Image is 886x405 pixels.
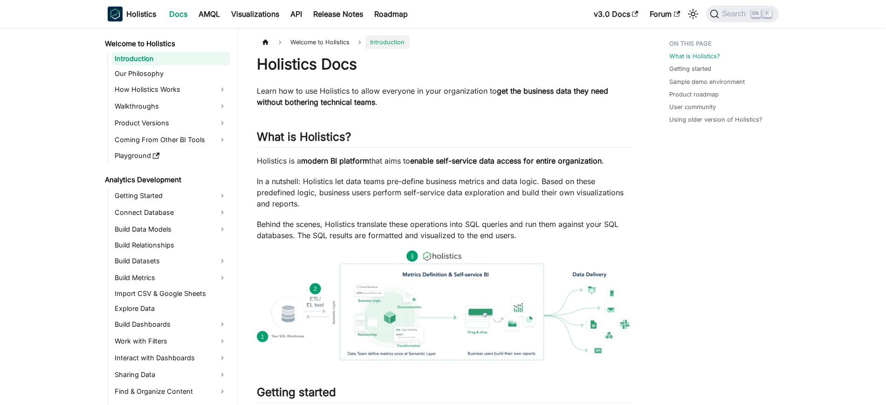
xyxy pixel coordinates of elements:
a: Build Datasets [112,254,230,268]
a: How Holistics Works [112,82,230,97]
a: Product roadmap [669,90,719,99]
a: Docs [164,7,193,21]
a: Work with Filters [112,334,230,349]
a: Build Relationships [112,239,230,252]
span: Introduction [365,35,409,49]
a: Connect Database [112,205,230,220]
a: Coming From Other BI Tools [112,132,230,147]
nav: Docs sidebar [98,28,238,405]
p: Behind the scenes, Holistics translate these operations into SQL queries and run them against you... [257,219,632,241]
img: How Holistics fits in your Data Stack [257,250,632,360]
a: Getting Started [112,188,230,203]
a: Import CSV & Google Sheets [112,287,230,300]
img: Holistics [108,7,123,21]
p: In a nutshell: Holistics let data teams pre-define business metrics and data logic. Based on thes... [257,176,632,209]
p: Learn how to use Holistics to allow everyone in your organization to . [257,85,632,108]
a: Product Versions [112,116,230,130]
a: Roadmap [369,7,413,21]
a: AMQL [193,7,226,21]
a: API [285,7,308,21]
nav: Breadcrumbs [257,35,632,49]
a: Our Philosophy [112,67,230,80]
a: User community [669,103,716,111]
h2: What is Holistics? [257,130,632,148]
a: Build Data Models [112,222,230,237]
h1: Holistics Docs [257,55,632,74]
button: Search (Ctrl+K) [706,6,778,22]
a: Find & Organize Content [112,384,230,399]
a: Interact with Dashboards [112,350,230,365]
a: Home page [257,35,275,49]
span: Search [719,10,751,18]
a: Build Dashboards [112,317,230,332]
a: Welcome to Holistics [102,37,230,50]
a: Sharing Data [112,367,230,382]
button: Switch between dark and light mode (currently light mode) [686,7,701,21]
a: v3.0 Docs [588,7,644,21]
a: Sample demo environment [669,77,745,86]
b: Holistics [126,8,156,20]
a: Playground [112,149,230,162]
a: Build Metrics [112,270,230,285]
span: Welcome to Holistics [286,35,354,49]
a: Analytics Development [102,173,230,186]
a: Introduction [112,52,230,65]
kbd: K [762,9,772,18]
a: Release Notes [308,7,369,21]
h2: Getting started [257,385,632,403]
a: Explore Data [112,302,230,315]
a: Visualizations [226,7,285,21]
a: HolisticsHolistics [108,7,156,21]
a: Walkthroughs [112,99,230,114]
strong: enable self-service data access for entire organization [410,156,602,165]
a: Using older version of Holistics? [669,115,762,124]
a: What is Holistics? [669,52,720,61]
a: Getting started [669,64,711,73]
a: Forum [644,7,686,21]
p: Holistics is a that aims to . [257,155,632,166]
strong: modern BI platform [301,156,369,165]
